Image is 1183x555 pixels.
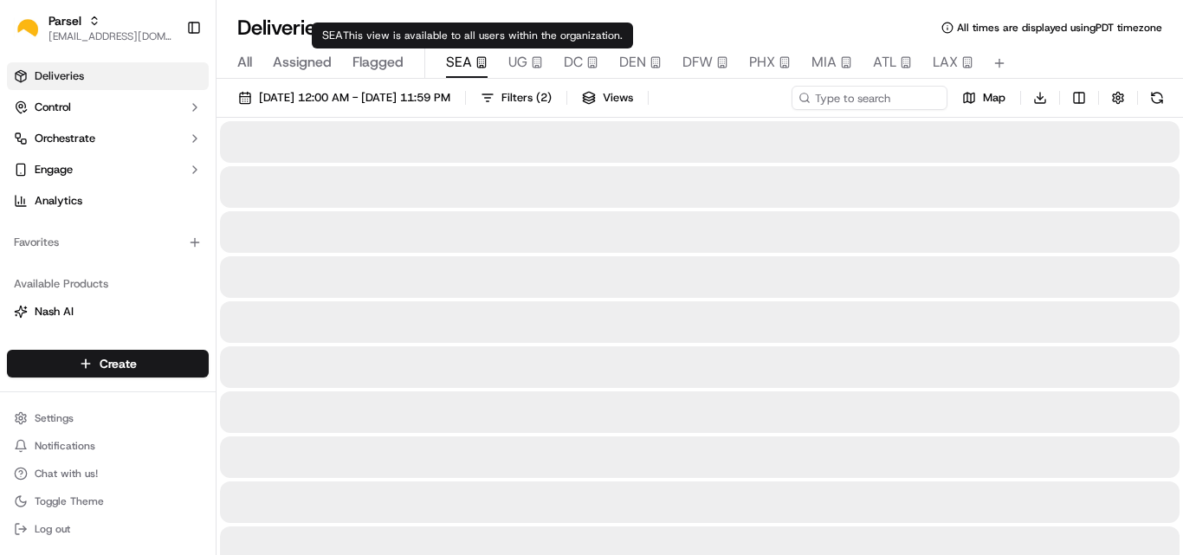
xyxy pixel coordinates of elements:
button: Start new chat [294,171,315,191]
span: This view is available to all users within the organization. [343,29,623,42]
span: MIA [811,52,837,73]
div: We're available if you need us! [59,183,219,197]
span: All times are displayed using PDT timezone [957,21,1162,35]
img: Nash [17,17,52,52]
span: DFW [682,52,713,73]
span: Fleet [35,335,60,351]
button: ParselParsel[EMAIL_ADDRESS][DOMAIN_NAME] [7,7,179,48]
span: Settings [35,411,74,425]
a: 💻API Documentation [139,244,285,275]
span: API Documentation [164,251,278,268]
span: Chat with us! [35,467,98,481]
span: Pylon [172,294,210,307]
span: Analytics [35,193,82,209]
div: Available Products [7,270,209,298]
button: Create [7,350,209,378]
span: Map [983,90,1005,106]
p: Welcome 👋 [17,69,315,97]
span: Control [35,100,71,115]
button: [DATE] 12:00 AM - [DATE] 11:59 PM [230,86,458,110]
button: Refresh [1145,86,1169,110]
span: Knowledge Base [35,251,133,268]
button: Log out [7,517,209,541]
button: Control [7,94,209,121]
div: Favorites [7,229,209,256]
button: Filters(2) [473,86,559,110]
button: Toggle Theme [7,489,209,513]
span: SEA [446,52,472,73]
h1: Deliveries [237,14,326,42]
button: Chat with us! [7,461,209,486]
span: PHX [749,52,775,73]
span: LAX [933,52,958,73]
button: Orchestrate [7,125,209,152]
button: Parsel [48,12,81,29]
button: Engage [7,156,209,184]
a: Fleet [14,335,202,351]
button: Nash AI [7,298,209,326]
input: Got a question? Start typing here... [45,112,312,130]
span: Toggle Theme [35,494,104,508]
span: Flagged [352,52,404,73]
span: DC [564,52,583,73]
span: [DATE] 12:00 AM - [DATE] 11:59 PM [259,90,450,106]
button: Settings [7,406,209,430]
span: Nash AI [35,304,74,319]
button: [EMAIL_ADDRESS][DOMAIN_NAME] [48,29,172,43]
a: Powered byPylon [122,293,210,307]
span: Deliveries [35,68,84,84]
a: Analytics [7,187,209,215]
a: Nash AI [14,304,202,319]
button: Notifications [7,434,209,458]
img: Parsel [14,15,42,42]
span: Engage [35,162,73,177]
span: Log out [35,522,70,536]
span: Notifications [35,439,95,453]
button: Views [574,86,641,110]
span: Create [100,355,137,372]
input: Type to search [792,86,947,110]
a: 📗Knowledge Base [10,244,139,275]
span: UG [508,52,527,73]
span: Orchestrate [35,131,95,146]
span: DEN [619,52,646,73]
div: 💻 [146,253,160,267]
span: ATL [873,52,896,73]
span: ( 2 ) [536,90,552,106]
span: Views [603,90,633,106]
span: Filters [501,90,552,106]
button: Fleet [7,329,209,357]
span: Assigned [273,52,332,73]
a: Deliveries [7,62,209,90]
button: Map [954,86,1013,110]
div: 📗 [17,253,31,267]
div: SEA [312,23,633,48]
span: All [237,52,252,73]
img: 1736555255976-a54dd68f-1ca7-489b-9aae-adbdc363a1c4 [17,165,48,197]
div: Start new chat [59,165,284,183]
